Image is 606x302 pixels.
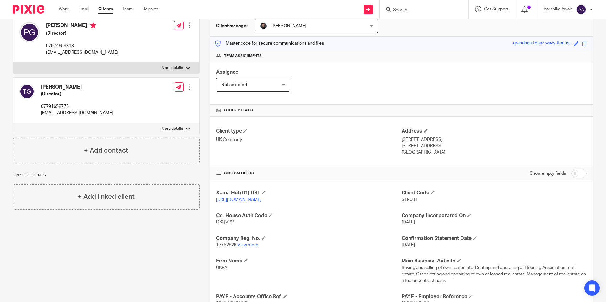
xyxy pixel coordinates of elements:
h5: (Director) [41,91,113,97]
h4: Confirmation Statement Date [402,235,587,242]
span: Assignee [216,70,238,75]
span: [PERSON_NAME] [271,24,306,28]
span: Get Support [484,7,508,11]
span: 13752629 [216,243,236,247]
h4: Xama Hub 01) URL [216,190,401,196]
p: Aarshika Awale [544,6,573,12]
label: Show empty fields [530,170,566,177]
h4: PAYE - Employer Reference [402,293,587,300]
p: UK Company [216,136,401,143]
p: [STREET_ADDRESS] [402,136,587,143]
a: View more [237,243,258,247]
p: Linked clients [13,173,200,178]
h4: PAYE - Accounts Office Ref. [216,293,401,300]
h4: Main Business Activity [402,258,587,264]
span: UKPA [216,266,227,270]
p: More details [162,66,183,71]
span: Team assignments [224,53,262,59]
img: My%20Photo.jpg [260,22,267,30]
span: [DATE] [402,220,415,224]
h4: Company Incorporated On [402,212,587,219]
i: Primary [90,22,96,28]
h4: [PERSON_NAME] [46,22,118,30]
h4: + Add contact [84,146,128,155]
span: Not selected [221,83,247,87]
p: 07974659313 [46,43,118,49]
img: svg%3E [576,4,586,15]
span: Buying and selling of own real estate, Renting and operating of Housing Association real estate, ... [402,266,586,283]
img: svg%3E [19,84,35,99]
span: Other details [224,108,253,113]
p: [STREET_ADDRESS] [402,143,587,149]
a: [URL][DOMAIN_NAME] [216,198,261,202]
a: Team [122,6,133,12]
h4: Firm Name [216,258,401,264]
img: Pixie [13,5,44,14]
h5: (Director) [46,30,118,36]
p: [EMAIL_ADDRESS][DOMAIN_NAME] [46,49,118,56]
a: Work [59,6,69,12]
h4: CUSTOM FIELDS [216,171,401,176]
span: [DATE] [402,243,415,247]
h4: + Add linked client [78,192,135,202]
div: grandpas-topaz-wavy-floutist [513,40,571,47]
p: Master code for secure communications and files [215,40,324,47]
img: svg%3E [19,22,40,42]
a: Reports [142,6,158,12]
h4: Client type [216,128,401,135]
h4: Client Code [402,190,587,196]
h4: [PERSON_NAME] [41,84,113,91]
span: STP001 [402,198,417,202]
h4: Company Reg. No. [216,235,401,242]
span: DKQVVV [216,220,234,224]
a: Clients [98,6,113,12]
h4: Address [402,128,587,135]
p: 07791658775 [41,104,113,110]
h3: Client manager [216,23,248,29]
p: [GEOGRAPHIC_DATA] [402,149,587,155]
input: Search [392,8,449,13]
h4: Co. House Auth Code [216,212,401,219]
a: Email [78,6,89,12]
p: [EMAIL_ADDRESS][DOMAIN_NAME] [41,110,113,116]
p: More details [162,126,183,131]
